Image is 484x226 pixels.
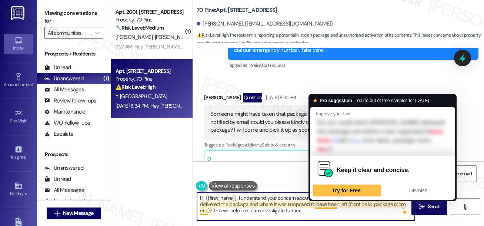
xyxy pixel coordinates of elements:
[204,93,455,105] div: [PERSON_NAME]
[116,84,156,90] strong: ⚠️ Risk Level: High
[116,24,164,31] strong: 🔧 Risk Level: Medium
[4,179,33,199] a: Buildings
[44,175,71,183] div: Unread
[116,67,184,75] div: Apt. [STREET_ADDRESS]
[226,142,261,148] span: Packages/delivery ,
[54,210,60,216] i: 
[261,142,295,148] span: Safety & security
[44,75,84,82] div: Unanswered
[210,110,443,134] div: Someone might have taken that package (a insta360 camera) and activated it because I was just not...
[206,156,249,170] div: Related guidelines
[44,86,84,94] div: All Messages
[463,204,468,210] i: 
[249,62,261,68] span: Praise ,
[197,31,484,47] span: : The resident is reporting a potentially stolen package and unauthorized activation of its conte...
[262,62,285,68] span: Call request
[48,27,91,39] input: All communities
[197,193,415,220] textarea: To enrich screen reader interactions, please activate Accessibility in Grammarly extension settings
[116,8,184,16] div: Apt. 2001, [STREET_ADDRESS]
[116,93,167,99] span: Y. [GEOGRAPHIC_DATA]
[419,204,425,210] i: 
[428,203,439,210] span: Send
[26,154,27,159] span: •
[116,102,443,109] div: [DATE] 8:34 PM: Hey [PERSON_NAME], we appreciate your text! We'll be back at 11AM to help you out...
[116,75,184,83] div: Property: 70 Pine
[4,34,33,54] a: Inbox
[4,107,33,127] a: Site Visit •
[101,73,111,84] div: (1)
[37,151,111,158] div: Prospects
[33,81,34,86] span: •
[243,93,263,102] div: Question
[44,130,73,138] div: Escalate
[264,94,296,101] div: [DATE] 8:34 PM
[44,97,96,105] div: Review follow-ups
[4,143,33,163] a: Insights •
[155,34,192,40] span: [PERSON_NAME]
[116,34,155,40] span: [PERSON_NAME]
[44,108,85,116] div: Maintenance
[44,7,103,27] label: Viewing conversations for
[44,186,84,194] div: All Messages
[37,50,111,58] div: Prospects + Residents
[11,6,26,20] img: ResiDesk Logo
[228,60,478,71] div: Tagged as:
[116,16,184,24] div: Property: 70 Pine
[197,20,333,28] div: [PERSON_NAME]. ([EMAIL_ADDRESS][DOMAIN_NAME])
[197,32,228,38] strong: ⚠️ Risk Level: High
[44,164,84,172] div: Unanswered
[47,208,101,219] button: New Message
[197,6,277,14] b: 70 Pine: Apt. [STREET_ADDRESS]
[411,198,447,215] button: Send
[116,43,475,50] div: 7:27 AM: Hey [PERSON_NAME] and [PERSON_NAME], we appreciate your text! We'll be back at 11AM to h...
[27,117,28,122] span: •
[44,64,71,71] div: Unread
[95,30,99,36] i: 
[204,139,455,150] div: Tagged as:
[63,209,93,217] span: New Message
[44,198,87,205] div: New Inbounds
[44,119,90,127] div: WO Follow-ups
